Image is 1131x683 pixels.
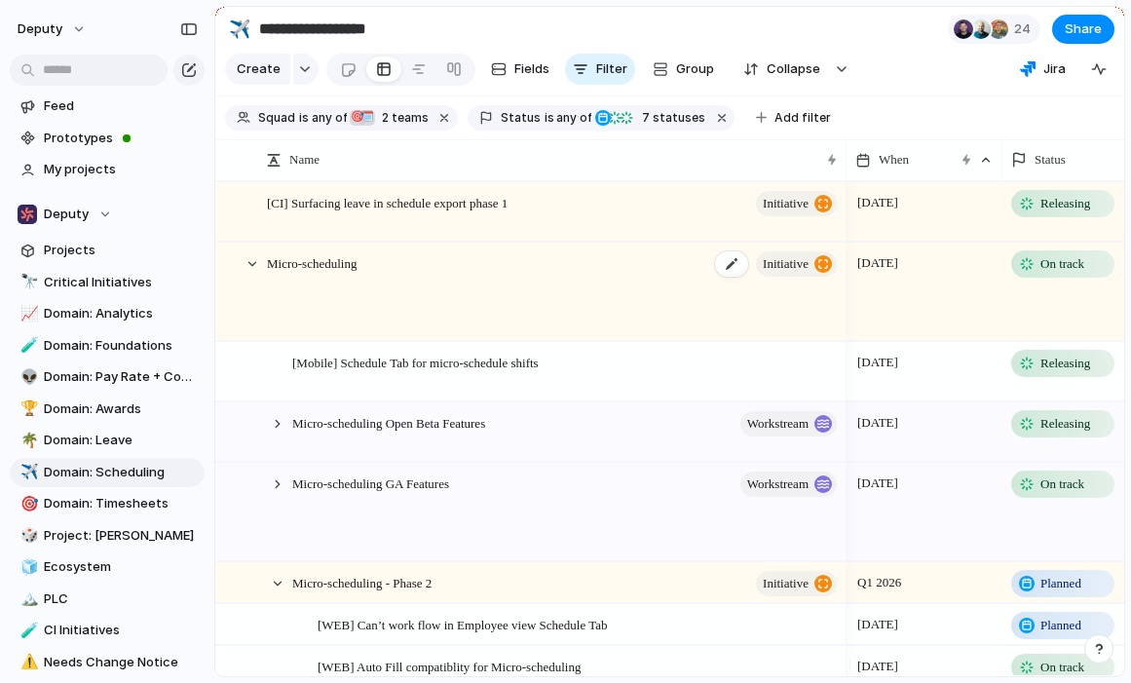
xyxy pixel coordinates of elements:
[44,273,198,292] span: Critical Initiatives
[44,526,198,546] span: Project: [PERSON_NAME]
[20,398,34,420] div: 🏆
[747,410,809,437] span: workstream
[295,107,351,129] button: isany of
[20,461,34,483] div: ✈️
[636,109,705,127] span: statuses
[20,588,34,610] div: 🏔️
[1040,574,1081,593] span: Planned
[852,351,903,374] span: [DATE]
[359,110,375,126] div: 🗓️
[1043,59,1066,79] span: Jira
[643,54,724,85] button: Group
[20,366,34,389] div: 👽
[774,109,831,127] span: Add filter
[756,571,837,596] button: initiative
[1040,254,1084,274] span: On track
[1035,150,1066,170] span: Status
[267,191,508,213] span: [CI] Surfacing leave in schedule export phase 1
[10,395,205,424] a: 🏆Domain: Awards
[1040,354,1090,373] span: Releasing
[10,521,205,550] a: 🎲Project: [PERSON_NAME]
[376,110,392,125] span: 2
[740,472,837,497] button: workstream
[879,150,909,170] span: When
[1065,19,1102,39] span: Share
[350,110,365,126] div: 🎯
[44,431,198,450] span: Domain: Leave
[756,191,837,216] button: initiative
[756,251,837,277] button: initiative
[267,251,357,274] span: Micro-scheduling
[1040,474,1084,494] span: On track
[763,570,809,597] span: initiative
[10,426,205,455] div: 🌴Domain: Leave
[9,14,96,45] button: deputy
[224,14,255,45] button: ✈️
[18,399,37,419] button: 🏆
[18,304,37,323] button: 📈
[20,524,34,547] div: 🎲
[18,526,37,546] button: 🎲
[20,620,34,642] div: 🧪
[10,268,205,297] a: 🔭Critical Initiatives
[44,96,198,116] span: Feed
[44,653,198,672] span: Needs Change Notice
[18,589,37,609] button: 🏔️
[747,471,809,498] span: workstream
[593,107,709,129] button: 7 statuses
[767,59,820,79] span: Collapse
[10,458,205,487] a: ✈️Domain: Scheduling
[44,367,198,387] span: Domain: Pay Rate + Compliance
[545,109,554,127] span: is
[44,304,198,323] span: Domain: Analytics
[554,109,592,127] span: any of
[349,107,433,129] button: 🎯🗓️2 teams
[10,552,205,582] a: 🧊Ecosystem
[258,109,295,127] span: Squad
[10,585,205,614] a: 🏔️PLC
[852,191,903,214] span: [DATE]
[1040,616,1081,635] span: Planned
[18,273,37,292] button: 🔭
[10,489,205,518] a: 🎯Domain: Timesheets
[10,648,205,677] a: ⚠️Needs Change Notice
[20,334,34,357] div: 🧪
[292,571,432,593] span: Micro-scheduling - Phase 2
[289,150,320,170] span: Name
[732,54,830,85] button: Collapse
[318,655,581,677] span: [WEB] Auto Fill compatiblity for Micro-scheduling
[763,250,809,278] span: initiative
[852,411,903,435] span: [DATE]
[44,399,198,419] span: Domain: Awards
[10,331,205,360] a: 🧪Domain: Foundations
[225,54,290,85] button: Create
[852,655,903,678] span: [DATE]
[501,109,541,127] span: Status
[1040,194,1090,213] span: Releasing
[44,463,198,482] span: Domain: Scheduling
[376,109,429,127] span: teams
[1014,19,1037,39] span: 24
[10,362,205,392] a: 👽Domain: Pay Rate + Compliance
[514,59,549,79] span: Fields
[18,653,37,672] button: ⚠️
[299,109,309,127] span: is
[20,271,34,293] div: 🔭
[44,589,198,609] span: PLC
[18,336,37,356] button: 🧪
[1012,55,1074,84] button: Jira
[18,431,37,450] button: 🌴
[852,251,903,275] span: [DATE]
[676,59,714,79] span: Group
[10,299,205,328] a: 📈Domain: Analytics
[10,155,205,184] a: My projects
[44,621,198,640] span: CI Initiatives
[18,367,37,387] button: 👽
[20,493,34,515] div: 🎯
